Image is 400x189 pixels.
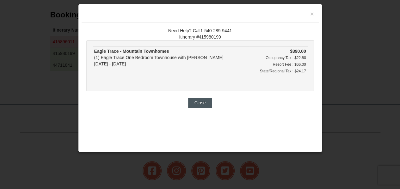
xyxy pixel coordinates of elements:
[266,56,306,60] small: Occupancy Tax : $22.80
[94,48,248,67] div: (1) Eagle Trace One Bedroom Townhouse with [PERSON_NAME] [DATE] - [DATE]
[310,11,314,17] button: ×
[273,62,306,67] small: Resort Fee : $66.00
[260,69,306,73] small: State/Regional Tax : $24.17
[94,49,169,54] strong: Eagle Trace - Mountain Townhomes
[188,98,212,108] button: Close
[290,49,306,54] strong: $390.00
[86,27,314,40] div: Need Help? Call1-540-289-9441 Itinerary #415980199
